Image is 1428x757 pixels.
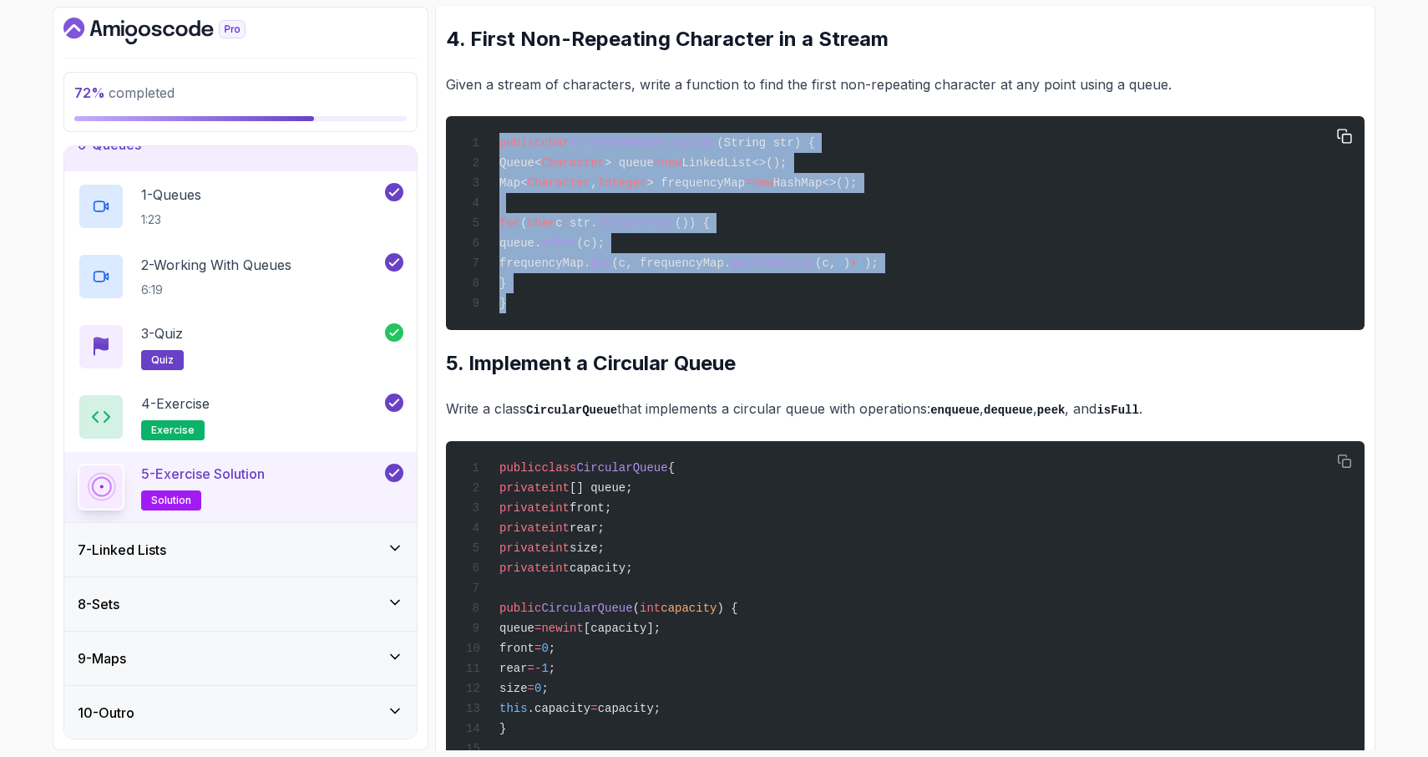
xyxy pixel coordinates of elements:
span: > queue [605,156,654,170]
span: front; [570,501,611,515]
span: ( [633,602,640,615]
span: size [499,682,528,695]
p: 3 - Quiz [141,323,183,343]
span: size; [570,541,605,555]
span: - [534,662,541,675]
span: > frequencyMap [646,176,745,190]
button: 9-Maps [64,632,417,685]
span: CircularQueue [576,461,667,475]
span: + [850,257,857,270]
span: capacity [661,602,717,615]
span: int [563,622,584,635]
span: (String str) { [717,136,815,150]
p: 6:19 [141,282,291,298]
span: toCharArray [598,216,675,230]
code: enqueue [930,404,980,417]
h2: 5. Implement a Circular Queue [446,350,1365,377]
span: public [499,461,541,475]
span: for [499,216,520,230]
span: int [640,602,661,615]
span: solution [151,494,191,507]
p: 1:23 [141,211,201,228]
span: int [549,481,570,495]
span: [] queue; [570,481,633,495]
span: put [590,257,611,270]
code: CircularQueue [526,404,617,417]
span: = [534,622,541,635]
span: rear; [570,521,605,535]
span: private [499,481,549,495]
button: 4-Exerciseexercise [78,394,403,440]
span: getOrDefault [731,257,815,270]
span: = [528,662,534,675]
span: quiz [151,353,174,367]
p: 1 - Queues [141,185,201,205]
span: private [499,501,549,515]
span: int [549,521,570,535]
button: 2-Working With Queues6:19 [78,253,403,300]
code: isFull [1096,404,1138,417]
span: int [549,561,570,575]
span: = [528,682,534,695]
p: 5 - Exercise Solution [141,464,265,484]
span: ) [843,257,850,270]
span: .capacity [528,702,591,715]
h3: 10 - Outro [78,703,134,723]
button: 10-Outro [64,686,417,739]
span: new [541,622,562,635]
span: } [499,297,506,310]
span: ( [520,216,527,230]
span: = [654,156,661,170]
span: this [499,702,528,715]
p: Given a stream of characters, write a function to find the first non-repeating character at any p... [446,73,1365,96]
button: 3-Quizquiz [78,323,403,370]
code: peek [1037,404,1066,417]
span: class [541,461,576,475]
span: 1 [541,662,548,675]
span: { [668,461,675,475]
span: } [499,722,506,735]
span: exercise [151,424,195,437]
span: private [499,561,549,575]
h3: 9 - Maps [78,648,126,668]
span: 0 [541,642,548,655]
span: private [499,521,549,535]
h3: 7 - Linked Lists [78,540,166,560]
span: new [752,176,772,190]
span: (c, [815,257,836,270]
span: new [661,156,681,170]
span: = [590,702,597,715]
span: ) { [717,602,737,615]
span: ; [541,682,548,695]
span: offer [541,236,576,250]
span: int [549,541,570,555]
span: : [563,216,570,230]
span: Integer [598,176,647,190]
span: public [499,136,541,150]
span: completed [74,84,175,101]
span: c [555,216,562,230]
span: ()) { [675,216,710,230]
span: [capacity]; [584,622,661,635]
span: ; [549,662,555,675]
span: ); [864,257,879,270]
span: (c, frequencyMap. [611,257,731,270]
span: 0 [534,682,541,695]
span: = [534,642,541,655]
span: frequencyMap. [499,257,590,270]
span: private [499,541,549,555]
span: char [541,136,570,150]
span: = [745,176,752,190]
h3: 8 - Sets [78,594,119,614]
a: Dashboard [63,18,284,44]
span: 72 % [74,84,105,101]
span: str. [570,216,598,230]
p: 4 - Exercise [141,394,210,414]
span: 1 [858,257,864,270]
span: firstNonRepeatingChar [570,136,717,150]
span: 0 [836,257,843,270]
p: Write a class that implements a circular queue with operations: , , , and . [446,397,1365,421]
span: LinkedList<>(); [681,156,787,170]
span: queue [499,622,534,635]
code: dequeue [984,404,1033,417]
